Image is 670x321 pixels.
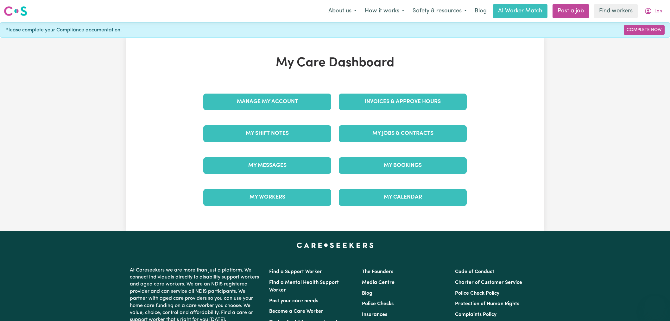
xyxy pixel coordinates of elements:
a: Blog [362,291,372,296]
a: My Shift Notes [203,125,331,142]
iframe: Button to launch messaging window [645,296,665,316]
a: My Bookings [339,157,467,174]
h1: My Care Dashboard [199,56,471,71]
button: Safety & resources [408,4,471,18]
a: My Calendar [339,189,467,206]
a: My Workers [203,189,331,206]
a: Protection of Human Rights [455,301,519,306]
a: Charter of Customer Service [455,280,522,285]
a: Careseekers home page [297,243,374,248]
a: Post your care needs [269,298,318,304]
a: My Jobs & Contracts [339,125,467,142]
a: Become a Care Worker [269,309,323,314]
a: Find a Mental Health Support Worker [269,280,339,293]
a: Complete Now [624,25,665,35]
button: My Account [640,4,666,18]
a: Police Checks [362,301,394,306]
a: Code of Conduct [455,269,494,274]
a: Media Centre [362,280,395,285]
a: Police Check Policy [455,291,499,296]
span: Lan [654,8,662,15]
a: Blog [471,4,490,18]
span: Please complete your Compliance documentation. [5,26,122,34]
a: The Founders [362,269,393,274]
img: Careseekers logo [4,5,27,17]
a: Insurances [362,312,387,317]
a: Complaints Policy [455,312,496,317]
a: AI Worker Match [493,4,547,18]
a: Manage My Account [203,94,331,110]
button: About us [324,4,361,18]
a: Careseekers logo [4,4,27,18]
a: Post a job [553,4,589,18]
a: Invoices & Approve Hours [339,94,467,110]
button: How it works [361,4,408,18]
a: My Messages [203,157,331,174]
a: Find a Support Worker [269,269,322,274]
a: Find workers [594,4,638,18]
